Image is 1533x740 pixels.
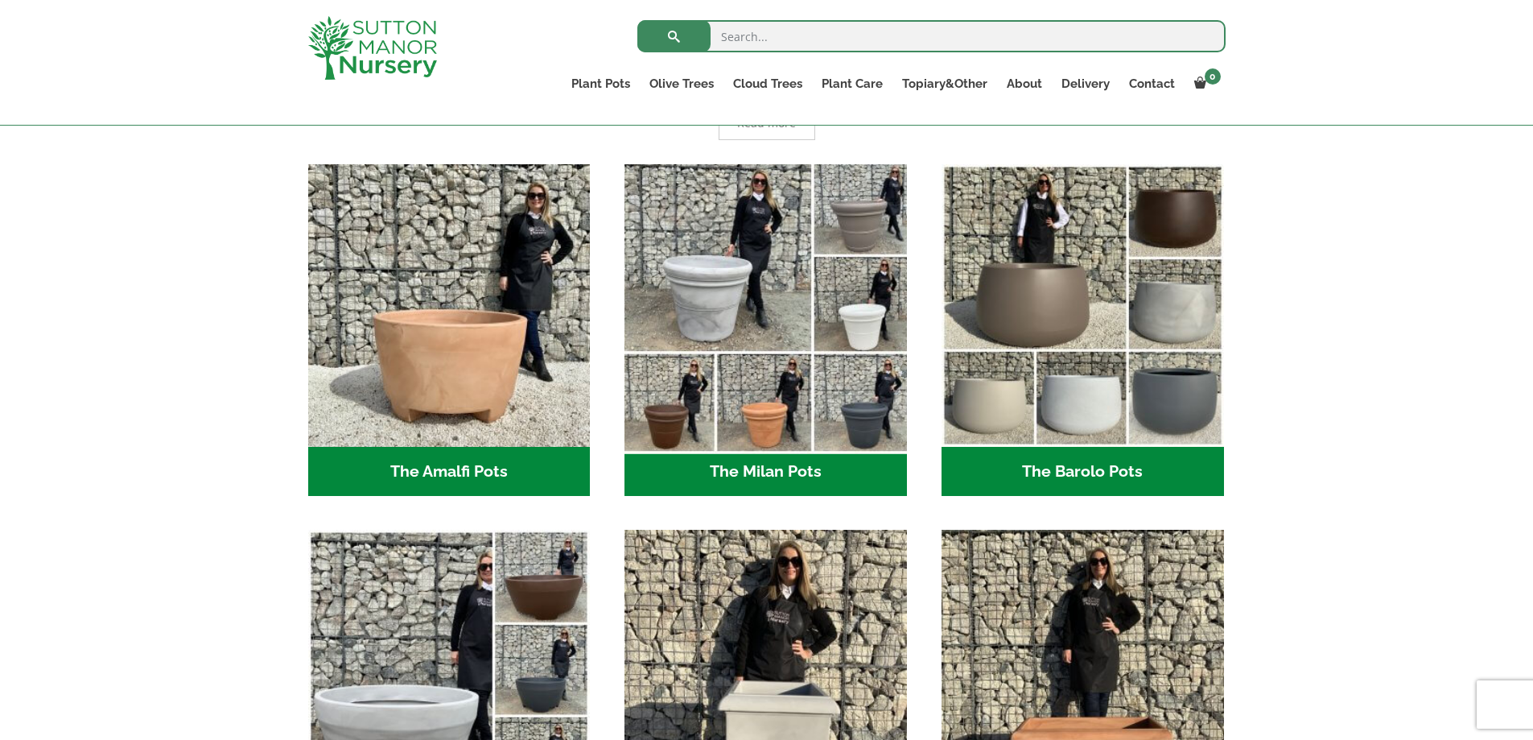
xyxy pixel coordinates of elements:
a: Contact [1119,72,1185,95]
span: 0 [1205,68,1221,85]
a: Topiary&Other [892,72,997,95]
a: Plant Pots [562,72,640,95]
a: Plant Care [812,72,892,95]
a: Cloud Trees [723,72,812,95]
input: Search... [637,20,1226,52]
a: 0 [1185,72,1226,95]
a: Olive Trees [640,72,723,95]
a: About [997,72,1052,95]
a: Visit product category The Barolo Pots [942,164,1224,496]
a: Delivery [1052,72,1119,95]
img: The Milan Pots [618,157,914,453]
h2: The Amalfi Pots [308,447,591,497]
span: Read more [737,118,796,129]
img: logo [308,16,437,80]
h2: The Barolo Pots [942,447,1224,497]
a: Visit product category The Amalfi Pots [308,164,591,496]
a: Visit product category The Milan Pots [624,164,907,496]
img: The Amalfi Pots [308,164,591,447]
h2: The Milan Pots [624,447,907,497]
img: The Barolo Pots [942,164,1224,447]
